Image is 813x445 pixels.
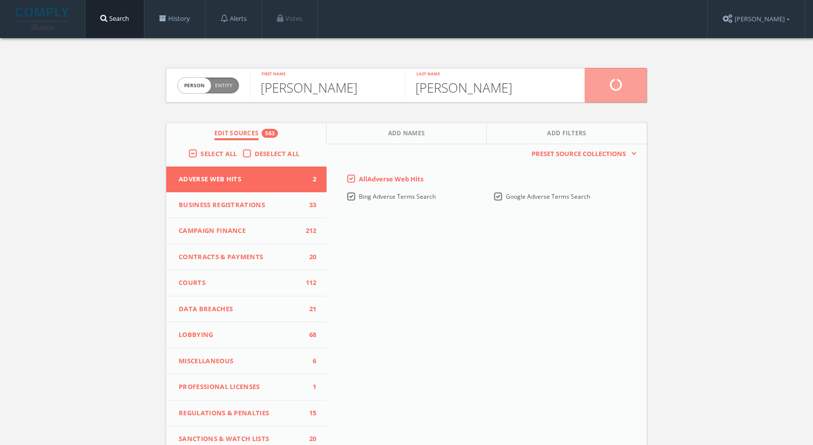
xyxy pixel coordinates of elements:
[15,7,71,30] img: illumis
[302,226,317,236] span: 212
[302,174,317,184] span: 2
[262,129,278,138] div: 563
[527,149,631,159] span: Preset Source Collections
[179,200,302,210] span: Business Registrations
[506,192,590,201] span: Google Adverse Terms Search
[302,252,317,262] span: 20
[166,296,327,323] button: Data Breaches21
[214,129,259,140] span: Edit Sources
[166,270,327,296] button: Courts112
[179,408,302,418] span: Regulations & Penalties
[166,123,327,144] button: Edit Sources563
[166,322,327,348] button: Lobbying68
[179,304,302,314] span: Data Breaches
[179,278,302,288] span: Courts
[359,192,436,201] span: Bing Adverse Terms Search
[302,200,317,210] span: 33
[215,82,232,89] span: Entity
[359,174,423,183] span: All Adverse Web Hits
[527,149,637,159] button: Preset Source Collections
[487,123,647,144] button: Add Filters
[302,356,317,366] span: 6
[302,304,317,314] span: 21
[179,434,302,444] span: Sanctions & Watch Lists
[179,356,302,366] span: Miscellaneous
[166,374,327,400] button: Professional Licenses1
[302,278,317,288] span: 112
[179,252,302,262] span: Contracts & Payments
[179,330,302,340] span: Lobbying
[547,129,587,140] span: Add Filters
[255,149,300,158] span: Deselect All
[166,167,327,192] button: Adverse Web Hits2
[179,382,302,392] span: Professional Licenses
[178,78,211,93] span: person
[302,382,317,392] span: 1
[388,129,425,140] span: Add Names
[302,434,317,444] span: 20
[166,400,327,427] button: Regulations & Penalties15
[166,218,327,244] button: Campaign Finance212
[201,149,237,158] span: Select All
[302,330,317,340] span: 68
[166,192,327,219] button: Business Registrations33
[302,408,317,418] span: 15
[327,123,487,144] button: Add Names
[179,226,302,236] span: Campaign Finance
[166,244,327,271] button: Contracts & Payments20
[179,174,302,184] span: Adverse Web Hits
[166,348,327,375] button: Miscellaneous6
